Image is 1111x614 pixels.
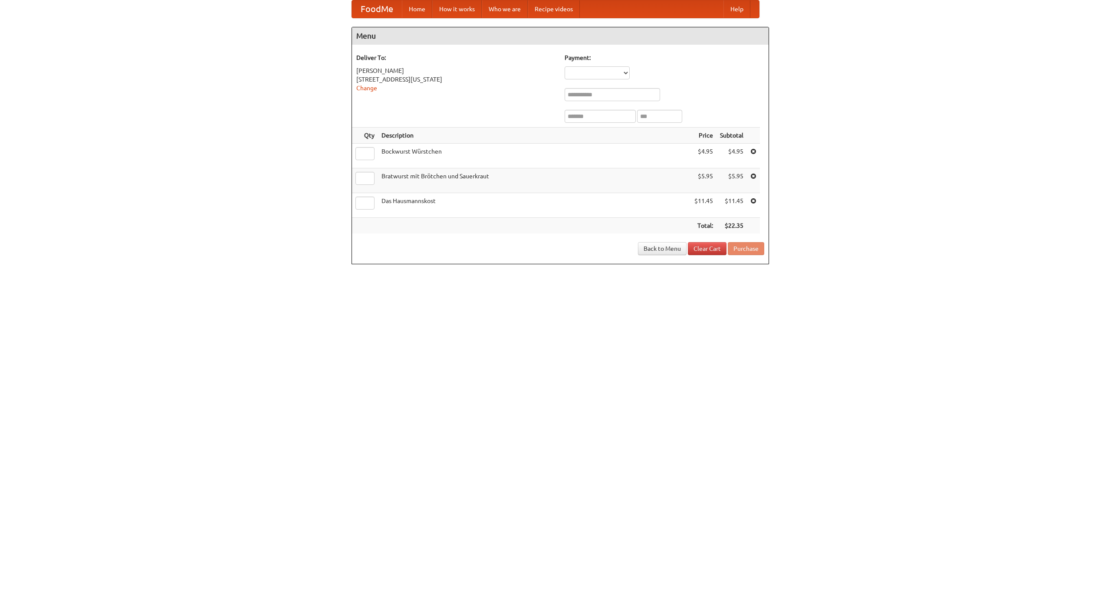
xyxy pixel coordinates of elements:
[352,27,769,45] h4: Menu
[356,75,556,84] div: [STREET_ADDRESS][US_STATE]
[402,0,432,18] a: Home
[691,218,717,234] th: Total:
[717,193,747,218] td: $11.45
[432,0,482,18] a: How it works
[356,66,556,75] div: [PERSON_NAME]
[688,242,726,255] a: Clear Cart
[717,168,747,193] td: $5.95
[691,168,717,193] td: $5.95
[378,168,691,193] td: Bratwurst mit Brötchen und Sauerkraut
[717,218,747,234] th: $22.35
[717,128,747,144] th: Subtotal
[691,193,717,218] td: $11.45
[378,144,691,168] td: Bockwurst Würstchen
[378,128,691,144] th: Description
[691,144,717,168] td: $4.95
[723,0,750,18] a: Help
[565,53,764,62] h5: Payment:
[352,128,378,144] th: Qty
[378,193,691,218] td: Das Hausmannskost
[352,0,402,18] a: FoodMe
[356,53,556,62] h5: Deliver To:
[638,242,687,255] a: Back to Menu
[482,0,528,18] a: Who we are
[717,144,747,168] td: $4.95
[728,242,764,255] button: Purchase
[691,128,717,144] th: Price
[528,0,580,18] a: Recipe videos
[356,85,377,92] a: Change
